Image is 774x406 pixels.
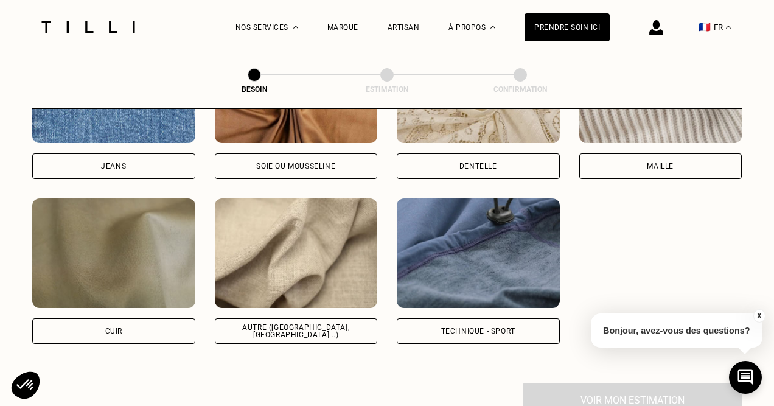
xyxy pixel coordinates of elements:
[215,198,378,308] img: Tilli retouche vos vêtements en Autre (coton, jersey...)
[591,313,762,348] p: Bonjour, avez-vous des questions?
[256,163,335,170] div: Soie ou mousseline
[459,85,581,94] div: Confirmation
[459,163,497,170] div: Dentelle
[647,163,674,170] div: Maille
[388,23,420,32] a: Artisan
[490,26,495,29] img: Menu déroulant à propos
[193,85,315,94] div: Besoin
[649,20,663,35] img: icône connexion
[525,13,610,41] a: Prendre soin ici
[397,198,560,308] img: Tilli retouche vos vêtements en Technique - Sport
[441,327,515,335] div: Technique - Sport
[32,198,195,308] img: Tilli retouche vos vêtements en Cuir
[753,309,765,323] button: X
[101,163,126,170] div: Jeans
[326,85,448,94] div: Estimation
[726,26,731,29] img: menu déroulant
[699,21,711,33] span: 🇫🇷
[225,324,368,338] div: Autre ([GEOGRAPHIC_DATA], [GEOGRAPHIC_DATA]...)
[327,23,358,32] a: Marque
[105,327,122,335] div: Cuir
[37,21,139,33] img: Logo du service de couturière Tilli
[293,26,298,29] img: Menu déroulant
